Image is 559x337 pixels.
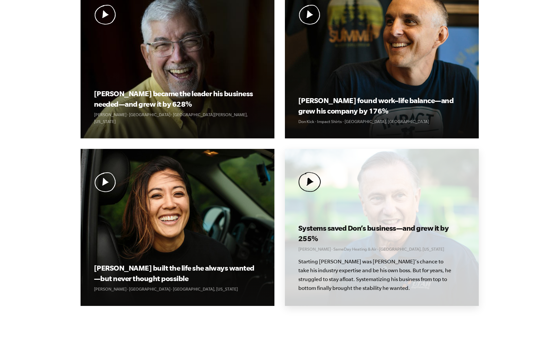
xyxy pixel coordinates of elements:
[94,286,261,293] p: [PERSON_NAME] · [GEOGRAPHIC_DATA] · [GEOGRAPHIC_DATA], [US_STATE]
[94,172,117,192] img: Play Video
[94,111,261,125] p: [PERSON_NAME] · [GEOGRAPHIC_DATA] · [GEOGRAPHIC_DATA][PERSON_NAME], [US_STATE]
[298,118,465,125] p: Don Kick · Impact Shirts · [GEOGRAPHIC_DATA], [GEOGRAPHIC_DATA]
[94,5,117,25] img: Play Video
[298,257,452,293] p: Starting [PERSON_NAME] was [PERSON_NAME]’s chance to take his industry expertise and be his own b...
[285,149,479,306] a: Play Video Play Video Systems saved Don’s business—and grew it by 255% [PERSON_NAME] · SameDay He...
[94,88,261,109] h3: [PERSON_NAME] became the leader his business needed—and grew it by 628%
[298,95,465,116] h3: [PERSON_NAME] found work–life balance—and grew his company by 176%
[526,306,559,337] iframe: Chat Widget
[298,246,465,253] p: [PERSON_NAME] · SameDay Heating & Air · [GEOGRAPHIC_DATA], [US_STATE]
[94,263,261,284] h3: [PERSON_NAME] built the life she always wanted—but never thought possible
[298,172,321,192] img: Play Video
[298,5,321,25] img: Play Video
[81,149,274,306] a: Play Video Play Video [PERSON_NAME] built the life she always wanted—but never thought possible [...
[298,223,465,244] h3: Systems saved Don’s business—and grew it by 255%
